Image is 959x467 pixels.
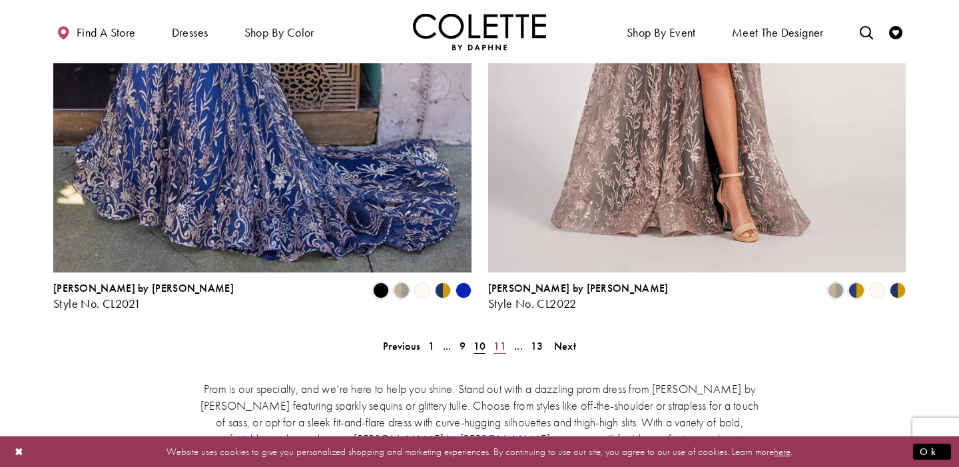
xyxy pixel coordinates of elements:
[443,339,452,353] span: ...
[456,282,472,298] i: Royal Blue
[488,282,669,310] div: Colette by Daphne Style No. CL2022
[379,336,424,356] a: Prev Page
[77,26,136,39] span: Find a store
[493,339,506,353] span: 11
[244,26,314,39] span: Shop by color
[848,282,864,298] i: Navy Blue/Gold
[554,339,576,353] span: Next
[913,443,951,460] button: Submit Dialog
[623,13,699,50] span: Shop By Event
[856,13,876,50] a: Toggle search
[488,281,669,295] span: [PERSON_NAME] by [PERSON_NAME]
[428,339,434,353] span: 1
[96,442,863,460] p: Website uses cookies to give you personalized shopping and marketing experiences. By continuing t...
[373,282,389,298] i: Black
[8,440,31,463] button: Close Dialog
[627,26,696,39] span: Shop By Event
[168,13,212,50] span: Dresses
[439,336,456,356] a: ...
[489,336,510,356] a: 11
[424,336,438,356] a: 1
[729,13,827,50] a: Meet the designer
[488,296,577,311] span: Style No. CL2022
[53,296,141,311] span: Style No. CL2021
[413,13,546,50] img: Colette by Daphne
[869,282,885,298] i: Diamond White
[414,282,430,298] i: Diamond White
[474,339,486,353] span: 10
[383,339,420,353] span: Previous
[828,282,844,298] i: Gold/Pewter
[460,339,466,353] span: 9
[470,336,490,356] span: Current page
[774,444,791,458] a: here
[531,339,543,353] span: 13
[435,282,451,298] i: Navy/Gold
[413,13,546,50] a: Visit Home Page
[53,13,139,50] a: Find a store
[890,282,906,298] i: Navy/Gold
[241,13,318,50] span: Shop by color
[550,336,580,356] a: Next Page
[456,336,470,356] a: 9
[732,26,824,39] span: Meet the designer
[514,339,523,353] span: ...
[53,282,234,310] div: Colette by Daphne Style No. CL2021
[886,13,906,50] a: Check Wishlist
[527,336,547,356] a: 13
[394,282,410,298] i: Gold/Pewter
[172,26,208,39] span: Dresses
[53,281,234,295] span: [PERSON_NAME] by [PERSON_NAME]
[510,336,527,356] a: ...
